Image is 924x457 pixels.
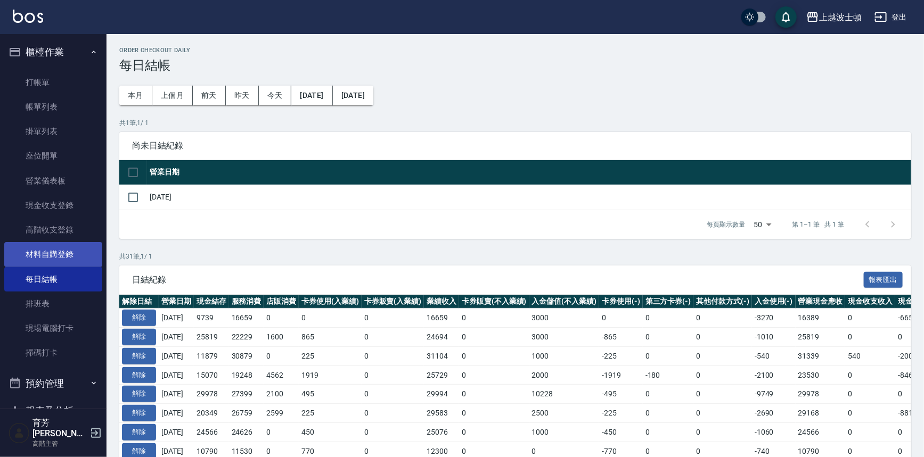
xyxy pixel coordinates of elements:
[459,295,529,309] th: 卡券販賣(不入業績)
[229,404,264,423] td: 26759
[152,86,193,105] button: 上個月
[845,385,895,404] td: 0
[693,365,752,385] td: 0
[4,370,102,397] button: 預約管理
[459,404,529,423] td: 0
[845,346,895,365] td: 540
[4,38,102,66] button: 櫃檯作業
[4,169,102,193] a: 營業儀表板
[122,367,156,384] button: 解除
[870,7,911,27] button: 登出
[529,328,600,347] td: 3000
[159,309,194,328] td: [DATE]
[194,346,229,365] td: 11879
[424,309,459,328] td: 16659
[122,405,156,421] button: 解除
[132,140,898,151] span: 尚未日結紀錄
[362,295,424,309] th: 卡券販賣(入業績)
[226,86,259,105] button: 昨天
[643,365,694,385] td: -180
[752,422,796,442] td: -1060
[32,418,87,439] h5: 育芳[PERSON_NAME]
[299,422,362,442] td: 450
[752,385,796,404] td: -9749
[362,328,424,347] td: 0
[194,404,229,423] td: 20349
[796,422,846,442] td: 24566
[529,385,600,404] td: 10228
[259,86,292,105] button: 今天
[159,328,194,347] td: [DATE]
[229,346,264,365] td: 30879
[599,404,643,423] td: -225
[796,385,846,404] td: 29978
[119,118,911,128] p: 共 1 筆, 1 / 1
[119,86,152,105] button: 本月
[159,422,194,442] td: [DATE]
[147,160,911,185] th: 營業日期
[752,309,796,328] td: -3270
[299,328,362,347] td: 865
[4,218,102,242] a: 高階收支登錄
[424,346,459,365] td: 31104
[643,422,694,442] td: 0
[459,385,529,404] td: 0
[529,346,600,365] td: 1000
[4,340,102,365] a: 掃碼打卡
[752,295,796,309] th: 入金使用(-)
[13,10,43,23] img: Logo
[643,404,694,423] td: 0
[459,346,529,365] td: 0
[264,422,299,442] td: 0
[845,309,895,328] td: 0
[693,422,752,442] td: 0
[796,346,846,365] td: 31339
[264,328,299,347] td: 1600
[362,404,424,423] td: 0
[693,385,752,404] td: 0
[752,346,796,365] td: -540
[194,422,229,442] td: 24566
[424,328,459,347] td: 24694
[299,295,362,309] th: 卡券使用(入業績)
[229,309,264,328] td: 16659
[333,86,373,105] button: [DATE]
[796,295,846,309] th: 營業現金應收
[299,346,362,365] td: 225
[119,47,911,54] h2: Order checkout daily
[752,404,796,423] td: -2690
[362,309,424,328] td: 0
[845,365,895,385] td: 0
[194,295,229,309] th: 現金結存
[119,295,159,309] th: 解除日結
[9,422,30,444] img: Person
[194,328,229,347] td: 25819
[599,295,643,309] th: 卡券使用(-)
[643,328,694,347] td: 0
[643,385,694,404] td: 0
[529,422,600,442] td: 1000
[643,309,694,328] td: 0
[362,346,424,365] td: 0
[122,386,156,402] button: 解除
[529,309,600,328] td: 3000
[4,242,102,267] a: 材料自購登錄
[796,365,846,385] td: 23530
[122,310,156,326] button: 解除
[845,404,895,423] td: 0
[796,309,846,328] td: 16389
[864,272,903,288] button: 報表匯出
[299,404,362,423] td: 225
[264,295,299,309] th: 店販消費
[264,365,299,385] td: 4562
[792,220,844,229] p: 第 1–1 筆 共 1 筆
[4,397,102,425] button: 報表及分析
[159,365,194,385] td: [DATE]
[159,295,194,309] th: 營業日期
[707,220,746,229] p: 每頁顯示數量
[147,185,911,210] td: [DATE]
[4,316,102,340] a: 現場電腦打卡
[229,365,264,385] td: 19248
[599,328,643,347] td: -865
[299,365,362,385] td: 1919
